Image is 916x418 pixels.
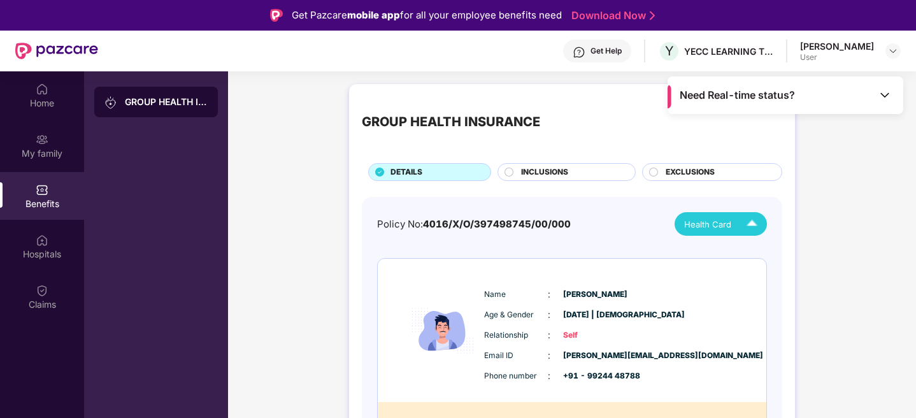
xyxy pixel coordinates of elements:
[292,8,562,23] div: Get Pazcare for all your employee benefits need
[675,212,767,236] button: Health Card
[800,52,874,62] div: User
[484,350,548,362] span: Email ID
[650,9,655,22] img: Stroke
[36,234,48,247] img: svg+xml;base64,PHN2ZyBpZD0iSG9zcGl0YWxzIiB4bWxucz0iaHR0cDovL3d3dy53My5vcmcvMjAwMC9zdmciIHdpZHRoPS...
[563,329,627,342] span: Self
[36,133,48,146] img: svg+xml;base64,PHN2ZyB3aWR0aD0iMjAiIGhlaWdodD0iMjAiIHZpZXdCb3g9IjAgMCAyMCAyMCIgZmlsbD0ibm9uZSIgeG...
[347,9,400,21] strong: mobile app
[590,46,622,56] div: Get Help
[548,308,550,322] span: :
[484,289,548,301] span: Name
[878,89,891,101] img: Toggle Icon
[741,213,763,235] img: Icuh8uwCUCF+XjCZyLQsAKiDCM9HiE6CMYmKQaPGkZKaA32CAAACiQcFBJY0IsAAAAASUVORK5CYII=
[548,369,550,383] span: :
[36,184,48,196] img: svg+xml;base64,PHN2ZyBpZD0iQmVuZWZpdHMiIHhtbG5zPSJodHRwOi8vd3d3LnczLm9yZy8yMDAwL3N2ZyIgd2lkdGg9Ij...
[684,45,773,57] div: YECC LEARNING TECHNOLOGIES PRIVATE LIMITED
[563,309,627,321] span: [DATE] | [DEMOGRAPHIC_DATA]
[125,96,208,108] div: GROUP HEALTH INSURANCE
[888,46,898,56] img: svg+xml;base64,PHN2ZyBpZD0iRHJvcGRvd24tMzJ4MzIiIHhtbG5zPSJodHRwOi8vd3d3LnczLm9yZy8yMDAwL3N2ZyIgd2...
[563,289,627,301] span: [PERSON_NAME]
[665,43,674,59] span: Y
[484,370,548,382] span: Phone number
[666,166,715,178] span: EXCLUSIONS
[548,328,550,342] span: :
[423,218,571,230] span: 4016/X/O/397498745/00/000
[362,112,540,132] div: GROUP HEALTH INSURANCE
[377,217,571,232] div: Policy No:
[680,89,795,102] span: Need Real-time status?
[573,46,585,59] img: svg+xml;base64,PHN2ZyBpZD0iSGVscC0zMngzMiIgeG1sbnM9Imh0dHA6Ly93d3cudzMub3JnLzIwMDAvc3ZnIiB3aWR0aD...
[684,218,731,231] span: Health Card
[484,329,548,342] span: Relationship
[571,9,651,22] a: Download Now
[36,83,48,96] img: svg+xml;base64,PHN2ZyBpZD0iSG9tZSIgeG1sbnM9Imh0dHA6Ly93d3cudzMub3JnLzIwMDAvc3ZnIiB3aWR0aD0iMjAiIG...
[521,166,568,178] span: INCLUSIONS
[548,349,550,363] span: :
[484,309,548,321] span: Age & Gender
[563,370,627,382] span: +91 - 99244 48788
[548,287,550,301] span: :
[390,166,422,178] span: DETAILS
[404,276,481,386] img: icon
[36,284,48,297] img: svg+xml;base64,PHN2ZyBpZD0iQ2xhaW0iIHhtbG5zPSJodHRwOi8vd3d3LnczLm9yZy8yMDAwL3N2ZyIgd2lkdGg9IjIwIi...
[104,96,117,109] img: svg+xml;base64,PHN2ZyB3aWR0aD0iMjAiIGhlaWdodD0iMjAiIHZpZXdCb3g9IjAgMCAyMCAyMCIgZmlsbD0ibm9uZSIgeG...
[800,40,874,52] div: [PERSON_NAME]
[563,350,627,362] span: [PERSON_NAME][EMAIL_ADDRESS][DOMAIN_NAME]
[15,43,98,59] img: New Pazcare Logo
[270,9,283,22] img: Logo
